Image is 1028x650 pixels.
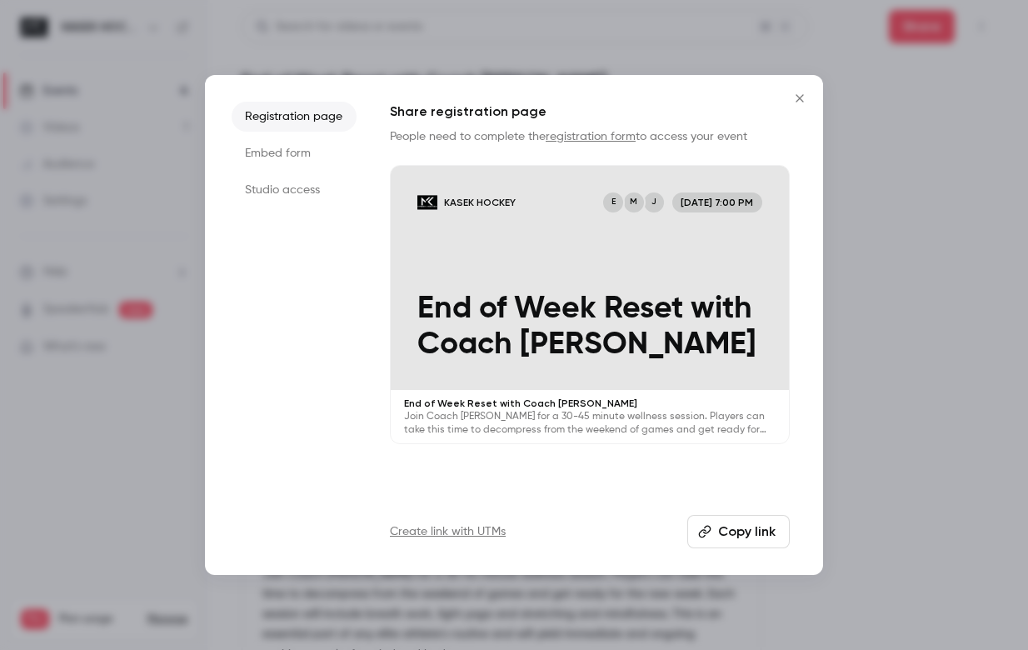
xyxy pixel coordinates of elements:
button: Copy link [687,515,790,548]
a: End of Week Reset with Coach EvangeliaKASEK HOCKEYJME[DATE] 7:00 PMEnd of Week Reset with Coach [... [390,165,790,444]
div: J [642,191,666,214]
p: End of Week Reset with Coach [PERSON_NAME] [417,291,762,363]
p: End of Week Reset with Coach [PERSON_NAME] [404,397,776,410]
button: Close [783,82,816,115]
span: [DATE] 7:00 PM [672,192,762,212]
a: registration form [546,131,636,142]
div: M [622,191,646,214]
li: Studio access [232,175,357,205]
a: Create link with UTMs [390,523,506,540]
p: Join Coach [PERSON_NAME] for a 30-45 minute wellness session. Players can take this time to decom... [404,410,776,437]
p: People need to complete the to access your event [390,128,790,145]
li: Registration page [232,102,357,132]
li: Embed form [232,138,357,168]
h1: Share registration page [390,102,790,122]
p: KASEK HOCKEY [444,196,516,209]
div: E [601,191,625,214]
img: End of Week Reset with Coach Evangelia [417,192,437,212]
